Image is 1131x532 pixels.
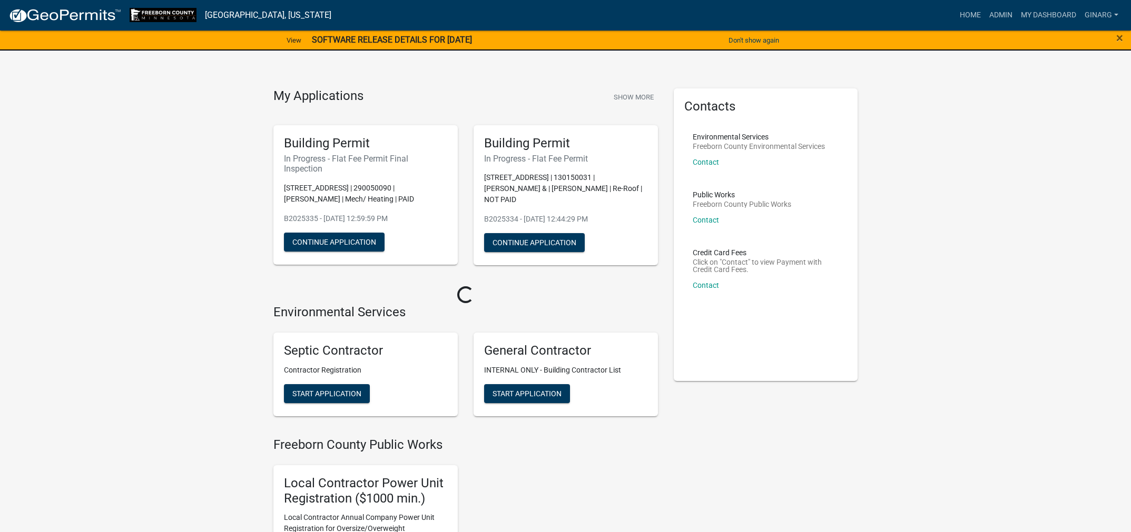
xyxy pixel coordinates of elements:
span: Start Application [292,389,361,398]
a: Home [956,5,985,25]
a: Contact [693,281,719,289]
button: Close [1116,32,1123,44]
p: B2025334 - [DATE] 12:44:29 PM [484,214,647,225]
button: Don't show again [724,32,783,49]
p: B2025335 - [DATE] 12:59:59 PM [284,213,447,224]
img: Freeborn County, Minnesota [130,8,196,22]
h5: Contacts [684,99,848,114]
a: Contact [693,158,719,166]
h4: Environmental Services [273,305,658,320]
button: Start Application [484,384,570,403]
a: My Dashboard [1017,5,1080,25]
h5: Building Permit [484,136,647,151]
p: [STREET_ADDRESS] | 130150031 | [PERSON_NAME] & | [PERSON_NAME] | Re-Roof | NOT PAID [484,172,647,205]
a: View [282,32,306,49]
button: Show More [609,88,658,106]
h5: General Contractor [484,343,647,358]
p: [STREET_ADDRESS] | 290050090 | [PERSON_NAME] | Mech/ Heating | PAID [284,183,447,205]
p: Freeborn County Public Works [693,200,791,208]
p: Click on "Contact" to view Payment with Credit Card Fees. [693,258,839,273]
h5: Local Contractor Power Unit Registration ($1000 min.) [284,476,447,506]
h4: Freeborn County Public Works [273,437,658,453]
a: ginarg [1080,5,1123,25]
button: Continue Application [484,233,585,252]
p: Freeborn County Environmental Services [693,143,825,150]
p: Contractor Registration [284,365,447,376]
span: Start Application [493,389,562,398]
h5: Septic Contractor [284,343,447,358]
h4: My Applications [273,88,363,104]
a: Admin [985,5,1017,25]
a: Contact [693,216,719,224]
strong: SOFTWARE RELEASE DETAILS FOR [DATE] [312,35,472,45]
h6: In Progress - Flat Fee Permit [484,154,647,164]
button: Start Application [284,384,370,403]
p: Environmental Services [693,133,825,140]
p: Public Works [693,191,791,198]
p: INTERNAL ONLY - Building Contractor List [484,365,647,376]
h5: Building Permit [284,136,447,151]
a: [GEOGRAPHIC_DATA], [US_STATE] [205,6,331,24]
span: × [1116,31,1123,45]
p: Credit Card Fees [693,249,839,256]
h6: In Progress - Flat Fee Permit Final Inspection [284,154,447,174]
button: Continue Application [284,233,385,252]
